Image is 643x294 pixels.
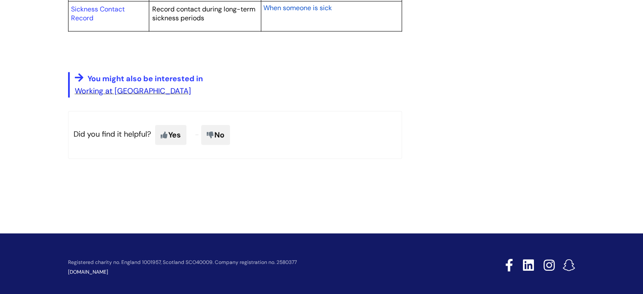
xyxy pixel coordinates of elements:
[68,260,445,265] p: Registered charity no. England 1001957, Scotland SCO40009. Company registration no. 2580377
[88,74,203,84] span: You might also be interested in
[68,111,402,159] p: Did you find it helpful?
[152,5,255,23] span: Record contact during long-term sickness periods
[68,269,108,275] a: [DOMAIN_NAME]
[155,125,186,145] span: Yes
[201,125,230,145] span: No
[71,5,125,23] a: Sickness Contact Record
[263,3,331,12] span: When someone is sick
[263,3,331,13] a: When someone is sick
[75,86,191,96] a: Working at [GEOGRAPHIC_DATA]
